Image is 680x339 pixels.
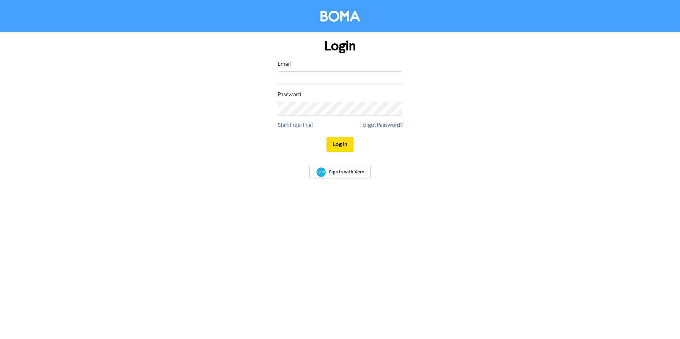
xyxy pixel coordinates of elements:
button: Log In [326,137,354,152]
a: Start Free Trial [278,121,313,130]
span: Sign In with Xero [329,169,365,175]
h1: Login [278,38,402,54]
label: Password [278,91,301,99]
a: Sign In with Xero [309,166,371,178]
label: Email [278,60,291,69]
img: BOMA Logo [320,11,360,22]
img: Xero logo [317,167,326,177]
a: Forgot Password? [360,121,402,130]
